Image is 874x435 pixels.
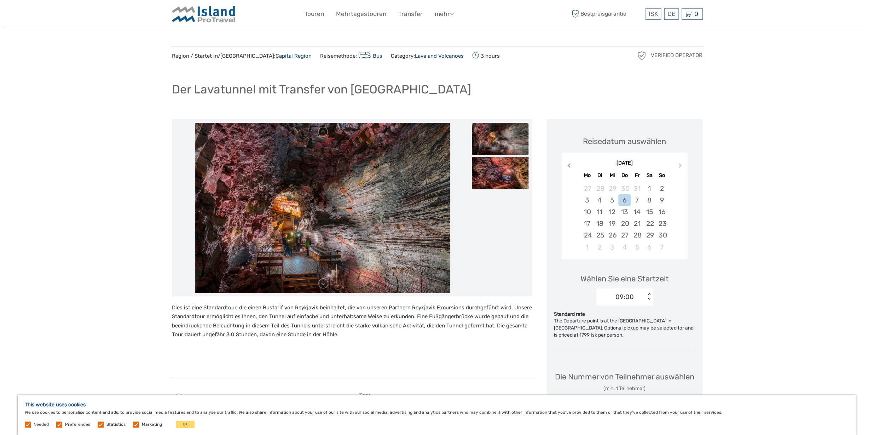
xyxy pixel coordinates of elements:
[655,218,668,229] div: Choose Sonntag, 23. November 2025
[618,206,631,218] div: Choose Donnerstag, 13. November 2025
[554,317,695,338] div: The Departure point is at the [GEOGRAPHIC_DATA] in [GEOGRAPHIC_DATA]. Optional pickup may be sele...
[276,53,312,59] a: Capital Region
[594,229,606,241] div: Choose Dienstag, 25. November 2025
[606,171,618,180] div: Mi
[649,10,658,17] span: ISK
[615,292,634,302] div: 09:00
[594,194,606,206] div: Choose Dienstag, 4. November 2025
[106,422,126,428] label: Statistics
[172,303,532,339] p: Dies ist eine Standardtour, die einen Bustarif von Reykjavik beinhaltet, die von unseren Partnern...
[655,171,668,180] div: So
[472,51,499,61] span: 3 hours
[693,10,699,17] span: 0
[195,123,450,293] img: b25d00636b7242728e8202b364ca0ca1_main_slider.jpg
[675,161,687,173] button: Next Month
[320,51,382,61] span: Reisemethode:
[435,9,454,19] a: mehr
[606,218,618,229] div: Choose Mittwoch, 19. November 2025
[631,171,643,180] div: Fr
[651,52,702,59] span: Verified Operator
[581,171,593,180] div: Mo
[643,183,655,194] div: Choose Samstag, 1. November 2025
[172,52,312,60] span: Region / Startet in/[GEOGRAPHIC_DATA]:
[643,206,655,218] div: Choose Samstag, 15. November 2025
[564,183,685,253] div: month 2025-11
[655,241,668,253] div: Choose Sonntag, 7. Dezember 2025
[618,171,631,180] div: Do
[583,136,666,147] div: Reisedatum auswählen
[580,273,669,284] span: Wählen Sie eine Startzeit
[172,82,471,97] h1: Der Lavatunnel mit Transfer von [GEOGRAPHIC_DATA]
[357,53,382,59] a: Bus
[655,229,668,241] div: Choose Sonntag, 30. November 2025
[172,5,236,23] img: Iceland ProTravel
[65,422,90,428] label: Preferences
[606,241,618,253] div: Choose Mittwoch, 3. Dezember 2025
[472,157,528,189] img: d3ce50650aa043b3b4c2eb14622f79db_slider_thumbnail.jpg
[142,422,162,428] label: Marketing
[581,206,593,218] div: Choose Montag, 10. November 2025
[643,218,655,229] div: Choose Samstag, 22. November 2025
[606,194,618,206] div: Choose Mittwoch, 5. November 2025
[562,161,574,173] button: Previous Month
[594,218,606,229] div: Choose Dienstag, 18. November 2025
[594,183,606,194] div: Choose Dienstag, 28. Oktober 2025
[631,229,643,241] div: Choose Freitag, 28. November 2025
[664,8,678,20] div: DE
[594,241,606,253] div: Choose Dienstag, 2. Dezember 2025
[655,206,668,218] div: Choose Sonntag, 16. November 2025
[636,50,647,61] img: verified_operator_grey_128.png
[655,194,668,206] div: Choose Sonntag, 9. November 2025
[606,183,618,194] div: Choose Mittwoch, 29. Oktober 2025
[631,241,643,253] div: Choose Freitag, 5. Dezember 2025
[562,160,687,167] div: [DATE]
[643,229,655,241] div: Choose Samstag, 29. November 2025
[606,206,618,218] div: Choose Mittwoch, 12. November 2025
[305,9,324,19] a: Touren
[25,402,849,408] h5: This website uses cookies
[189,394,233,401] span: Bestpreisgarantie
[606,229,618,241] div: Choose Mittwoch, 26. November 2025
[581,194,593,206] div: Choose Montag, 3. November 2025
[655,183,668,194] div: Choose Sonntag, 2. November 2025
[618,194,631,206] div: Choose Donnerstag, 6. November 2025
[555,385,694,392] div: (min. 1 Teilnehmer)
[581,218,593,229] div: Choose Montag, 17. November 2025
[581,229,593,241] div: Choose Montag, 24. November 2025
[18,395,856,435] div: We use cookies to personalise content and ads, to provide social media features and to analyse ou...
[336,9,386,19] a: Mehrtagestouren
[415,53,463,59] a: Lava and Volcanoes
[618,241,631,253] div: Choose Donnerstag, 4. Dezember 2025
[643,241,655,253] div: Choose Samstag, 6. Dezember 2025
[398,9,423,19] a: Transfer
[390,52,463,60] span: Category:
[555,371,694,392] div: Die Nummer von Teilnehmer auswählen
[618,183,631,194] div: Choose Donnerstag, 30. Oktober 2025
[643,194,655,206] div: Choose Samstag, 8. November 2025
[631,206,643,218] div: Choose Freitag, 14. November 2025
[581,183,593,194] div: Choose Montag, 27. Oktober 2025
[359,392,532,399] h5: Tags
[643,171,655,180] div: Sa
[472,123,528,155] img: b25d00636b7242728e8202b364ca0ca1_slider_thumbnail.jpg
[34,422,49,428] label: Needed
[631,194,643,206] div: Choose Freitag, 7. November 2025
[554,311,695,318] div: Standard rate
[176,421,195,428] button: OK
[581,241,593,253] div: Choose Montag, 1. Dezember 2025
[631,183,643,194] div: Choose Freitag, 31. Oktober 2025
[594,171,606,180] div: Di
[631,218,643,229] div: Choose Freitag, 21. November 2025
[618,218,631,229] div: Choose Donnerstag, 20. November 2025
[646,293,652,301] div: < >
[570,8,644,20] span: Bestpreisgarantie
[594,206,606,218] div: Choose Dienstag, 11. November 2025
[618,229,631,241] div: Choose Donnerstag, 27. November 2025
